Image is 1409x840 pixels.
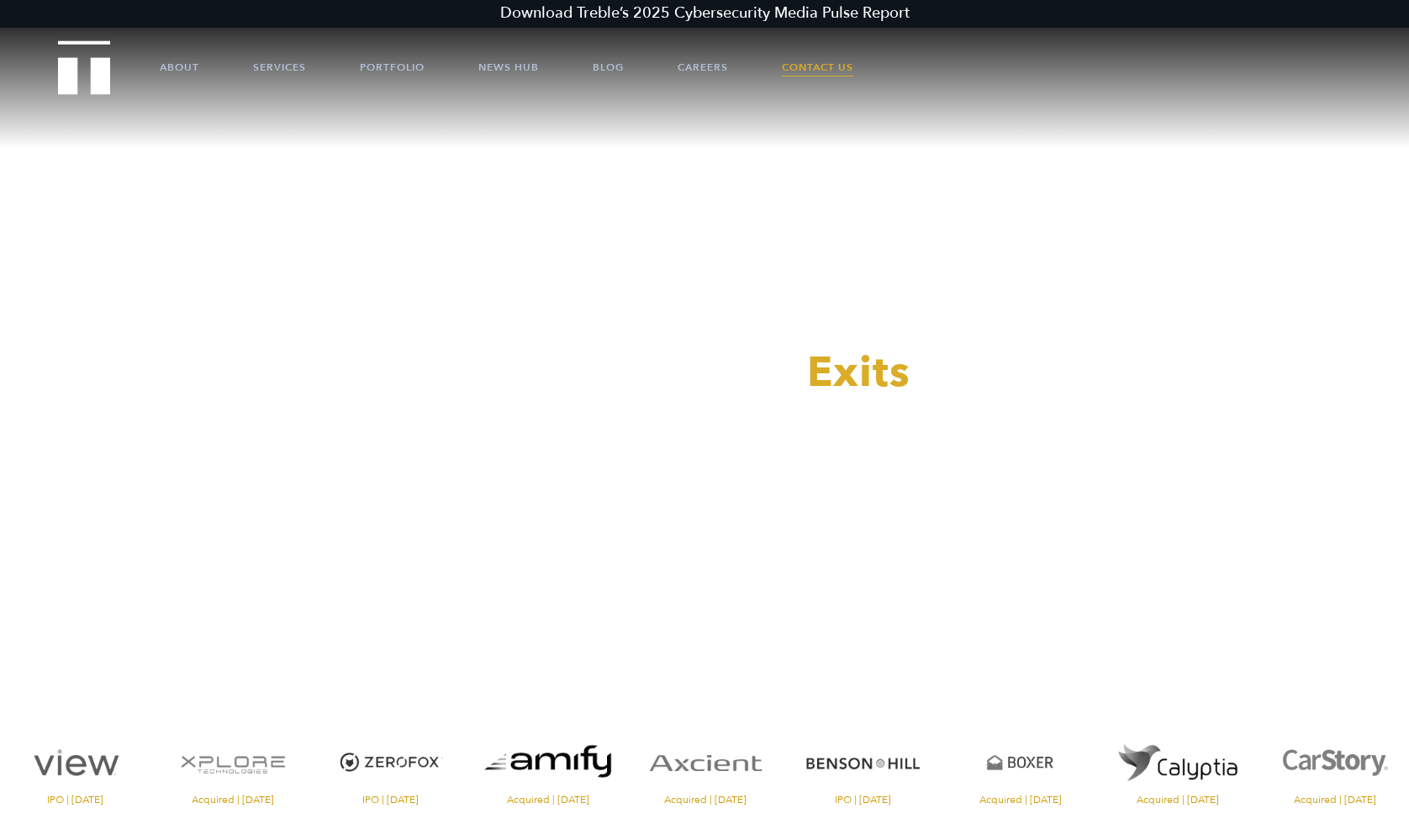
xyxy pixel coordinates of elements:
span: IPO | [DATE] [789,795,937,805]
a: Visit the website [473,731,622,805]
img: ZeroFox logo [316,731,465,795]
a: Visit the Axcient website [631,731,779,805]
a: Services [253,42,306,92]
img: Axcient logo [631,731,779,795]
span: IPO | [DATE] [1,795,150,805]
a: Visit the XPlore website [158,731,307,805]
a: Visit the Benson Hill website [789,731,937,805]
img: View logo [1,731,150,795]
a: About [160,42,199,92]
a: Visit the Boxer website [946,731,1095,805]
span: IPO | [DATE] [316,795,465,805]
span: Acquired | [DATE] [158,795,307,805]
img: Benson Hill logo [789,731,937,795]
a: Visit the website [1103,731,1252,805]
img: XPlore logo [158,731,307,795]
span: Acquired | [DATE] [1103,795,1252,805]
img: Treble logo [58,40,111,94]
a: News Hub [478,42,539,92]
span: Acquired | [DATE] [631,795,779,805]
span: Acquired | [DATE] [946,795,1095,805]
a: Careers [678,42,728,92]
a: Visit the ZeroFox website [316,731,465,805]
a: Portfolio [360,42,425,92]
span: Acquired | [DATE] [473,795,622,805]
a: Visit the View website [1,731,150,805]
a: Contact Us [782,42,853,92]
span: Exits [807,344,910,401]
a: Blog [593,42,624,92]
img: Boxer logo [946,731,1095,795]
